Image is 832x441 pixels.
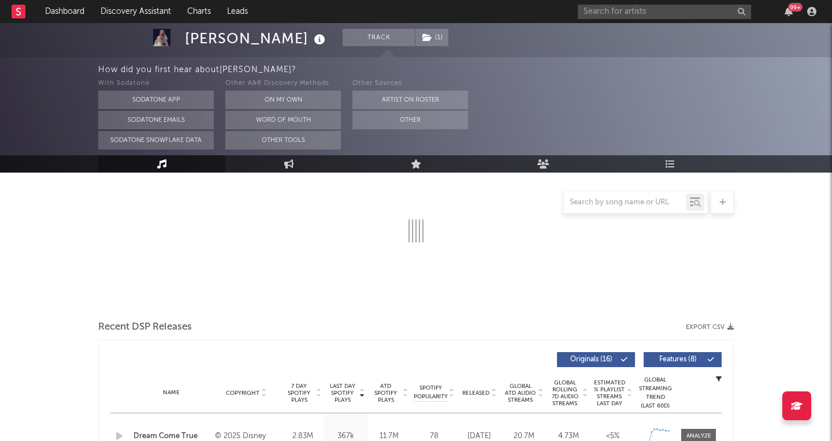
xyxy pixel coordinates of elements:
div: Other Sources [352,77,468,91]
span: 7 Day Spotify Plays [284,383,314,403]
button: Track [343,29,415,46]
span: ATD Spotify Plays [370,383,401,403]
span: ( 1 ) [415,29,449,46]
span: Released [462,390,489,397]
span: Last Day Spotify Plays [327,383,358,403]
button: Sodatone Snowflake Data [98,131,214,150]
span: Spotify Popularity [414,384,448,401]
div: 99 + [788,3,803,12]
div: Other A&R Discovery Methods [225,77,341,91]
span: Originals ( 16 ) [564,356,618,363]
div: Name [133,388,209,397]
span: Features ( 8 ) [651,356,704,363]
div: Global Streaming Trend (Last 60D) [638,376,673,410]
div: With Sodatone [98,77,214,91]
div: [PERSON_NAME] [185,29,328,48]
span: Recent DSP Releases [98,320,192,334]
input: Search for artists [578,5,751,19]
span: Copyright [226,390,259,397]
button: Artist on Roster [352,91,468,109]
span: Global ATD Audio Streams [504,383,536,403]
button: Originals(16) [557,352,635,367]
input: Search by song name or URL [564,198,686,207]
button: Sodatone Emails [98,111,214,129]
button: Features(8) [644,352,722,367]
button: 99+ [785,7,793,16]
button: (1) [415,29,448,46]
button: On My Own [225,91,341,109]
div: How did you first hear about [PERSON_NAME] ? [98,63,832,77]
span: Estimated % Playlist Streams Last Day [593,379,625,407]
span: Global Rolling 7D Audio Streams [549,379,581,407]
button: Other Tools [225,131,341,150]
button: Other [352,111,468,129]
button: Word Of Mouth [225,111,341,129]
button: Export CSV [686,324,734,331]
button: Sodatone App [98,91,214,109]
